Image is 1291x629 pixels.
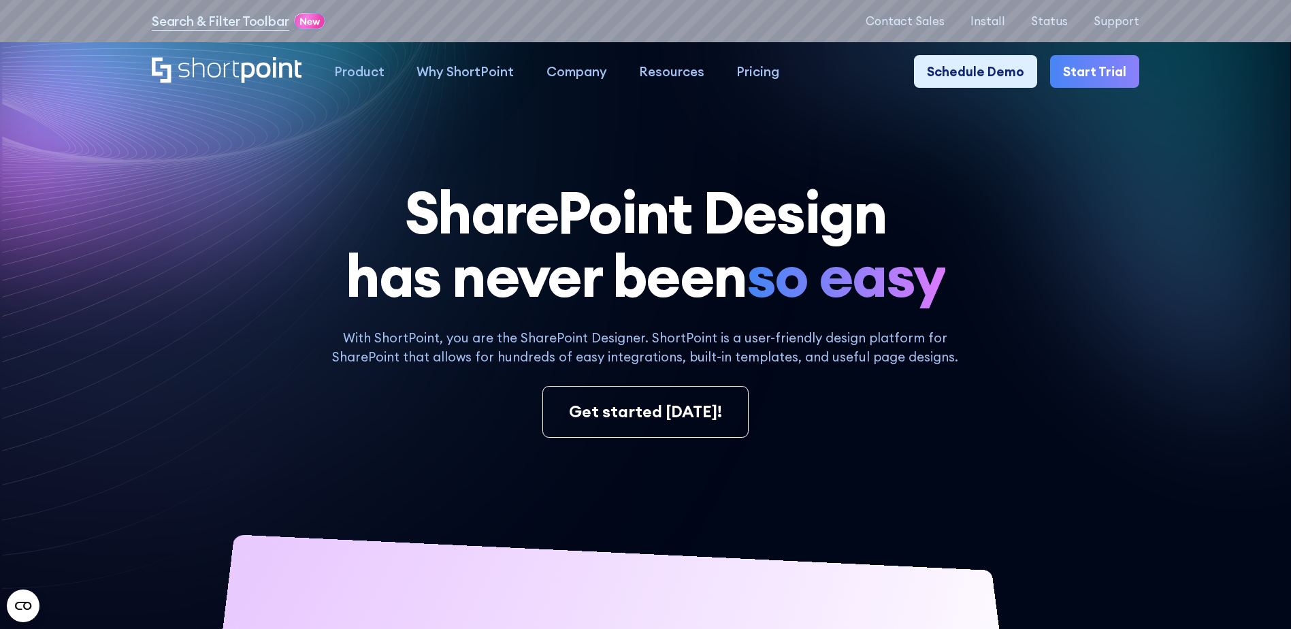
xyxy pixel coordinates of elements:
span: so easy [747,244,945,308]
a: Home [152,57,302,85]
a: Search & Filter Toolbar [152,12,289,31]
div: Why ShortPoint [416,62,514,81]
a: Support [1094,14,1139,27]
a: Why ShortPoint [401,55,530,87]
a: Product [318,55,400,87]
a: Get started [DATE]! [542,386,749,438]
button: Open CMP widget [7,590,39,622]
div: Pricing [736,62,779,81]
p: With ShortPoint, you are the SharePoint Designer. ShortPoint is a user-friendly design platform f... [318,328,972,367]
h1: SharePoint Design has never been [152,181,1139,309]
iframe: Chat Widget [1223,564,1291,629]
a: Schedule Demo [914,55,1037,87]
div: Company [546,62,607,81]
div: Resources [639,62,704,81]
div: Get started [DATE]! [569,400,722,424]
a: Install [970,14,1005,27]
div: Product [334,62,385,81]
a: Contact Sales [866,14,945,27]
a: Pricing [721,55,796,87]
a: Resources [623,55,720,87]
a: Status [1031,14,1068,27]
a: Start Trial [1050,55,1139,87]
a: Company [530,55,623,87]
